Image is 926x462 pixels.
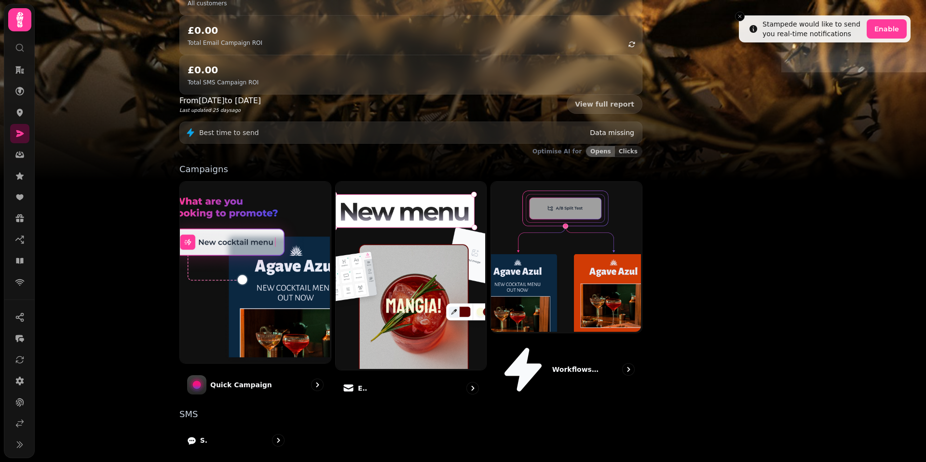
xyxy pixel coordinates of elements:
[200,435,207,445] p: SMS
[763,19,863,39] div: Stampede would like to send you real-time notifications
[179,165,642,174] p: Campaigns
[468,383,477,393] svg: go to
[335,181,487,402] a: EmailEmail
[358,383,368,393] p: Email
[567,95,642,114] a: View full report
[335,181,486,369] img: Email
[273,435,283,445] svg: go to
[179,426,292,454] a: SMS
[552,365,600,374] p: Workflows (coming soon)
[532,148,582,155] p: Optimise AI for
[590,128,634,137] p: Data missing
[199,128,259,137] p: Best time to send
[624,365,633,374] svg: go to
[624,36,640,53] button: refresh
[313,380,322,390] svg: go to
[188,24,262,37] h2: £0.00
[490,181,641,332] img: Workflows (coming soon)
[735,12,745,21] button: Close toast
[188,39,262,47] p: Total Email Campaign ROI
[210,380,272,390] p: Quick Campaign
[490,181,642,402] a: Workflows (coming soon)Workflows (coming soon)
[179,181,330,362] img: Quick Campaign
[188,79,259,86] p: Total SMS Campaign ROI
[179,410,642,419] p: SMS
[590,149,611,154] span: Opens
[188,63,259,77] h2: £0.00
[179,107,261,114] p: Last updated 25 days ago
[179,181,331,402] a: Quick CampaignQuick Campaign
[179,95,261,107] p: From [DATE] to [DATE]
[615,146,642,157] button: Clicks
[867,19,907,39] button: Enable
[586,146,615,157] button: Opens
[619,149,638,154] span: Clicks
